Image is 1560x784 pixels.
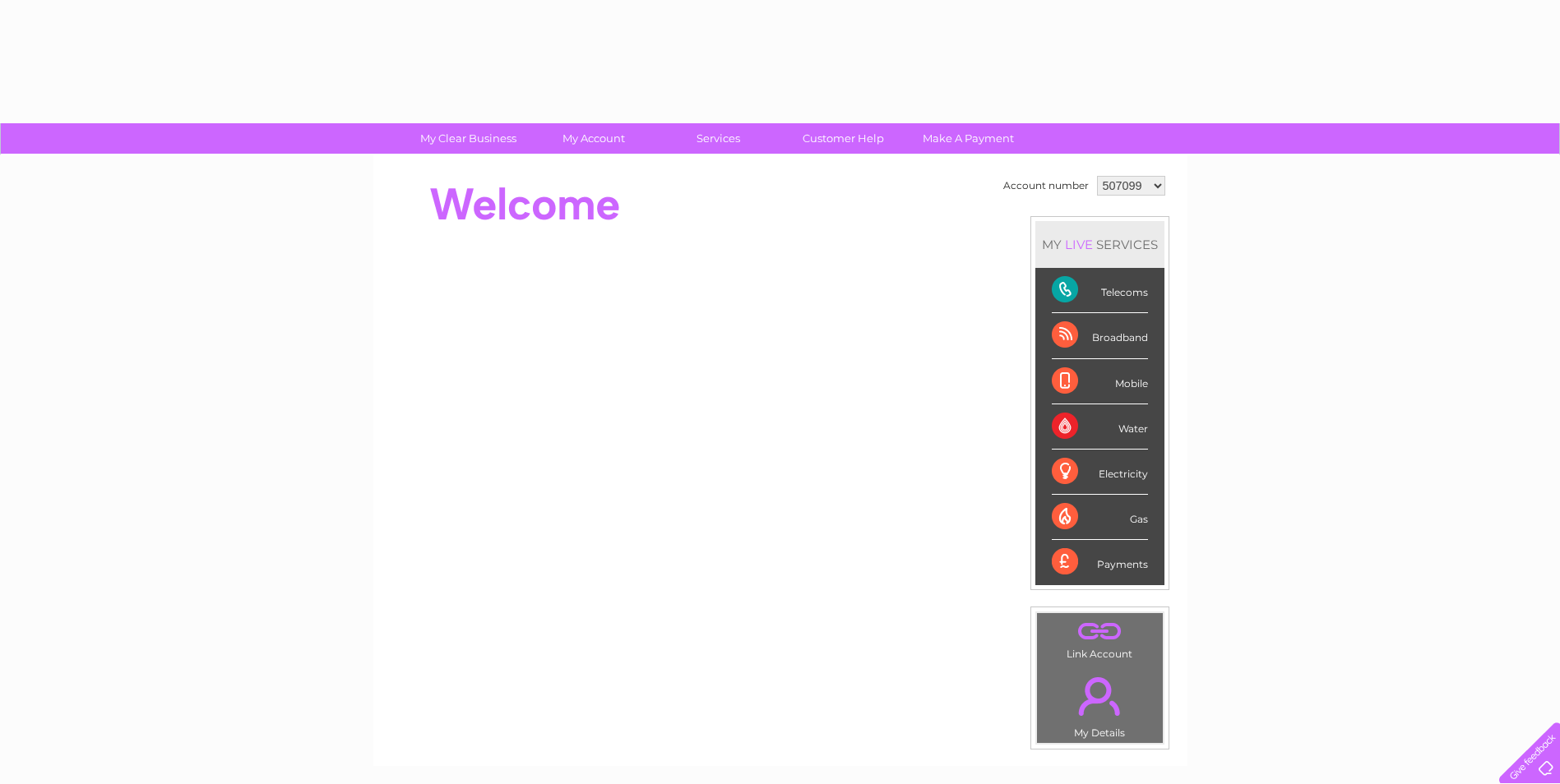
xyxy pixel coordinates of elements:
div: LIVE [1062,237,1096,252]
div: Water [1052,404,1148,450]
td: My Details [1036,663,1164,744]
a: Customer Help [775,123,911,154]
div: Broadband [1052,313,1148,358]
td: Account number [999,172,1093,200]
div: Electricity [1052,450,1148,495]
div: Telecoms [1052,268,1148,313]
div: MY SERVICES [1035,221,1164,268]
div: Gas [1052,495,1148,540]
a: . [1041,617,1159,646]
div: Mobile [1052,359,1148,404]
a: Services [650,123,786,154]
div: Payments [1052,540,1148,584]
a: My Account [525,123,661,154]
a: . [1041,667,1159,725]
a: Make A Payment [900,123,1036,154]
td: Link Account [1036,612,1164,664]
a: My Clear Business [400,123,536,154]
